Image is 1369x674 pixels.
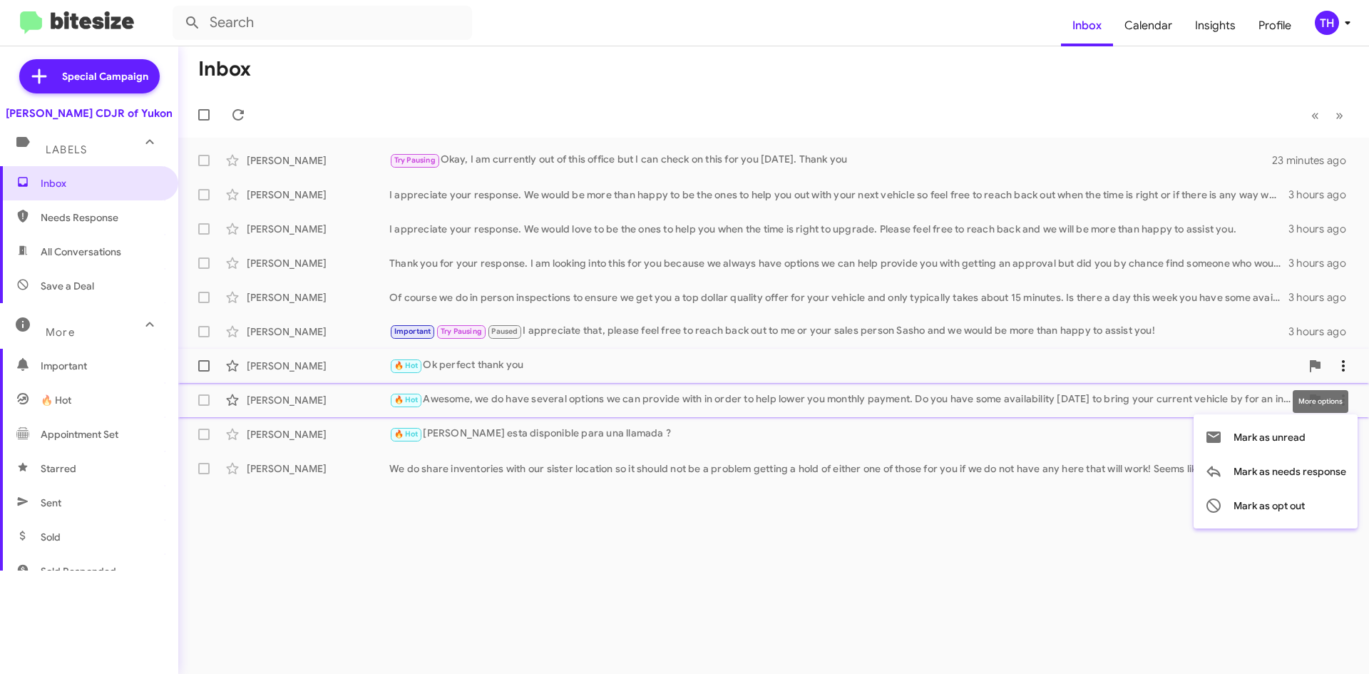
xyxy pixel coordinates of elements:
[491,327,518,336] span: Paused
[394,429,419,439] span: 🔥 Hot
[247,188,389,202] div: [PERSON_NAME]
[41,279,94,293] span: Save a Deal
[62,69,148,83] span: Special Campaign
[389,461,1288,476] div: We do share inventories with our sister location so it should not be a problem getting a hold of ...
[247,222,389,236] div: [PERSON_NAME]
[1288,427,1358,441] div: 4 hours ago
[41,461,76,476] span: Starred
[389,290,1288,305] div: Of course we do in person inspections to ensure we get you a top dollar quality offer for your ve...
[1288,290,1358,305] div: 3 hours ago
[1288,256,1358,270] div: 3 hours ago
[389,426,1288,442] div: [PERSON_NAME] esta disponible para una llamada ?
[389,323,1288,339] div: I appreciate that, please feel free to reach back out to me or your sales person Sasho and we wou...
[198,58,251,81] h1: Inbox
[389,188,1288,202] div: I appreciate your response. We would be more than happy to be the ones to help you out with your ...
[46,326,75,339] span: More
[389,256,1288,270] div: Thank you for your response. I am looking into this for you because we always have options we can...
[1303,101,1352,130] nav: Page navigation example
[1184,5,1247,46] a: Insights
[247,427,389,441] div: [PERSON_NAME]
[247,290,389,305] div: [PERSON_NAME]
[1288,222,1358,236] div: 3 hours ago
[389,357,1301,374] div: Ok perfect thank you
[1272,153,1358,168] div: 23 minutes ago
[389,152,1272,168] div: Okay, I am currently out of this office but I can check on this for you [DATE]. Thank you
[389,392,1301,408] div: Awesome, we do have several options we can provide with in order to help lower you monthly paymen...
[41,210,162,225] span: Needs Response
[1288,188,1358,202] div: 3 hours ago
[394,327,431,336] span: Important
[1247,5,1303,46] a: Profile
[19,59,160,93] a: Special Campaign
[1293,390,1348,413] div: More options
[41,496,61,510] span: Sent
[41,427,118,441] span: Appointment Set
[247,153,389,168] div: [PERSON_NAME]
[247,393,389,407] div: [PERSON_NAME]
[394,155,436,165] span: Try Pausing
[247,461,389,476] div: [PERSON_NAME]
[41,530,61,544] span: Sold
[1113,5,1184,46] a: Calendar
[441,327,482,336] span: Try Pausing
[1311,106,1319,124] span: «
[1335,106,1343,124] span: »
[41,359,162,373] span: Important
[247,359,389,373] div: [PERSON_NAME]
[247,325,389,339] div: [PERSON_NAME]
[389,222,1288,236] div: I appreciate your response. We would love to be the ones to help you when the time is right to up...
[41,245,121,259] span: All Conversations
[1288,461,1358,476] div: 5 hours ago
[6,106,173,121] div: [PERSON_NAME] CDJR of Yukon
[247,256,389,270] div: [PERSON_NAME]
[41,564,116,578] span: Sold Responded
[394,395,419,404] span: 🔥 Hot
[46,143,87,156] span: Labels
[1315,11,1339,35] div: TH
[1288,325,1358,339] div: 3 hours ago
[1327,101,1352,130] button: Next
[1303,101,1328,130] button: Previous
[1061,5,1113,46] a: Inbox
[1303,11,1353,35] button: TH
[41,176,162,190] span: Inbox
[41,393,71,407] span: 🔥 Hot
[394,361,419,370] span: 🔥 Hot
[173,6,472,40] input: Search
